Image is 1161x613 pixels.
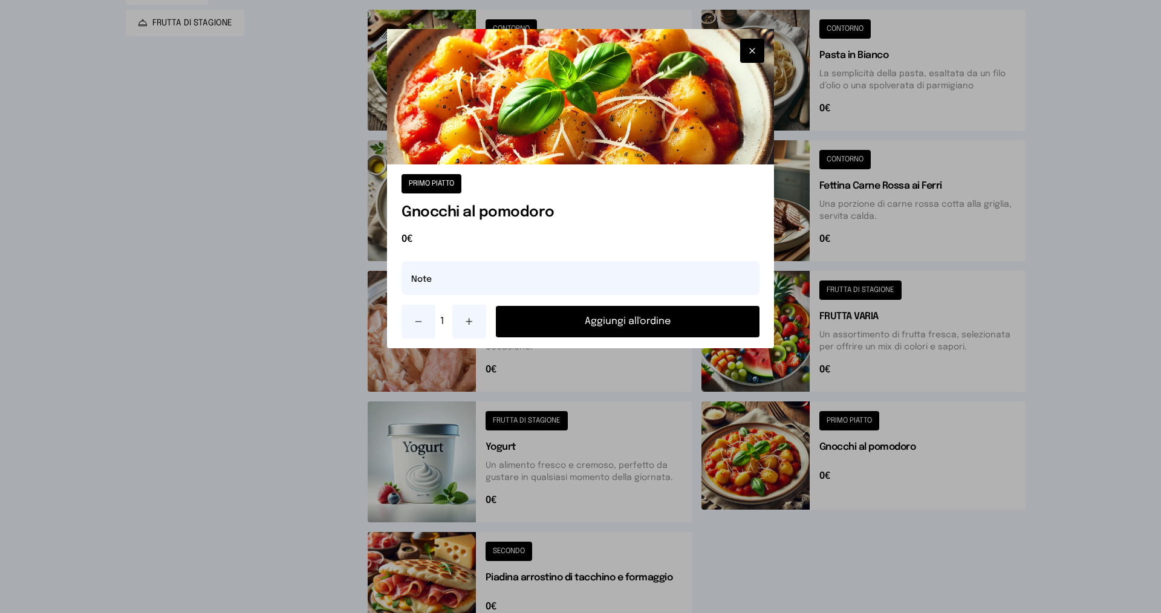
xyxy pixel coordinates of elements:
[440,314,447,329] span: 1
[496,306,759,337] button: Aggiungi all'ordine
[387,29,774,164] img: Gnocchi al pomodoro
[402,203,759,222] h1: Gnocchi al pomodoro
[402,174,461,193] button: PRIMO PIATTO
[402,232,759,247] span: 0€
